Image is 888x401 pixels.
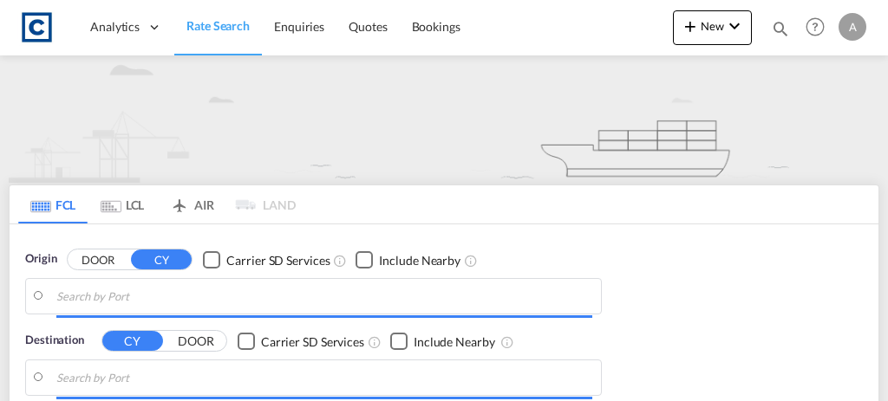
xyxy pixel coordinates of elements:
[226,252,330,269] div: Carrier SD Services
[25,250,56,268] span: Origin
[673,10,752,45] button: icon-plus 400-fgNewicon-chevron-down
[680,19,745,33] span: New
[680,16,701,36] md-icon: icon-plus 400-fg
[166,332,226,352] button: DOOR
[771,19,790,38] md-icon: icon-magnify
[800,12,830,42] span: Help
[349,19,387,34] span: Quotes
[169,195,190,208] md-icon: icon-airplane
[157,185,226,223] md-tab-item: AIR
[18,185,296,223] md-pagination-wrapper: Use the left and right arrow keys to navigate between tabs
[771,19,790,45] div: icon-magnify
[18,185,88,223] md-tab-item: FCL
[500,335,514,349] md-icon: Unchecked: Ignores neighbouring ports when fetching rates.Checked : Includes neighbouring ports w...
[800,12,839,43] div: Help
[102,331,163,351] button: CY
[390,332,495,350] md-checkbox: Checkbox No Ink
[56,283,592,309] input: Search by Port
[56,365,592,391] input: Search by Port
[131,249,192,269] button: CY
[356,250,460,268] md-checkbox: Checkbox No Ink
[414,333,495,351] div: Include Nearby
[274,19,324,34] span: Enquiries
[368,335,382,349] md-icon: Unchecked: Search for CY (Container Yard) services for all selected carriers.Checked : Search for...
[88,185,157,223] md-tab-item: LCL
[464,254,478,268] md-icon: Unchecked: Ignores neighbouring ports when fetching rates.Checked : Includes neighbouring ports w...
[839,13,866,41] div: A
[203,250,330,268] md-checkbox: Checkbox No Ink
[238,332,364,350] md-checkbox: Checkbox No Ink
[25,332,84,349] span: Destination
[186,18,250,33] span: Rate Search
[333,254,347,268] md-icon: Unchecked: Search for CY (Container Yard) services for all selected carriers.Checked : Search for...
[68,250,128,270] button: DOOR
[412,19,460,34] span: Bookings
[9,55,879,183] img: new-FCL.png
[261,333,364,351] div: Carrier SD Services
[17,8,56,47] img: 1fdb9190129311efbfaf67cbb4249bed.jpeg
[379,252,460,269] div: Include Nearby
[90,18,140,36] span: Analytics
[724,16,745,36] md-icon: icon-chevron-down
